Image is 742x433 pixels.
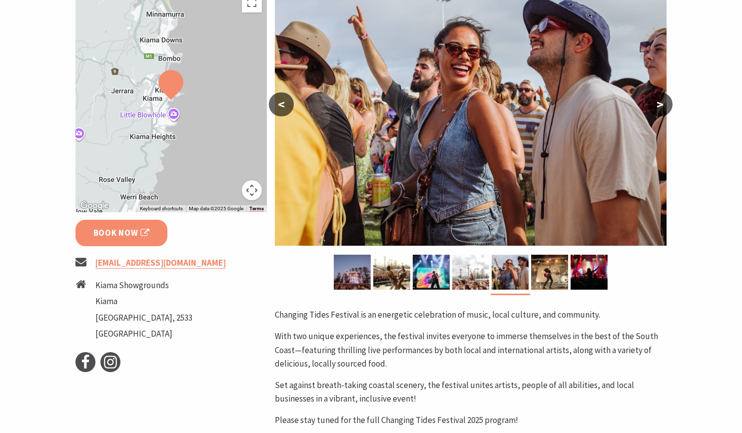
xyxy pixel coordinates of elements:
[242,180,262,200] button: Map camera controls
[269,92,294,116] button: <
[95,327,192,341] li: [GEOGRAPHIC_DATA]
[648,92,673,116] button: >
[571,255,608,290] img: Changing Tides Festival Goers - 3
[492,255,529,290] img: Changing Tides Festival Goers - 2
[95,279,192,292] li: Kiama Showgrounds
[531,255,568,290] img: Changing Tides Performance - 2
[413,255,450,290] img: Changing Tides Performers - 3
[75,220,168,246] a: Book Now
[334,255,371,290] img: Changing Tides Main Stage
[78,199,111,212] a: Open this area in Google Maps (opens a new window)
[275,308,667,322] p: Changing Tides Festival is an energetic celebration of music, local culture, and community.
[93,226,150,240] span: Book Now
[95,257,226,269] a: [EMAIL_ADDRESS][DOMAIN_NAME]
[78,199,111,212] img: Google
[373,255,410,290] img: Changing Tides Performance - 1
[249,206,264,212] a: Terms (opens in new tab)
[452,255,489,290] img: Changing Tides Festival Goers - 1
[140,205,183,212] button: Keyboard shortcuts
[275,414,667,427] p: Please stay tuned for the full Changing Tides Festival 2025 program!
[95,295,192,308] li: Kiama
[189,206,243,211] span: Map data ©2025 Google
[275,330,667,371] p: With two unique experiences, the festival invites everyone to immerse themselves in the best of t...
[275,379,667,406] p: Set against breath-taking coastal scenery, the festival unites artists, people of all abilities, ...
[95,311,192,325] li: [GEOGRAPHIC_DATA], 2533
